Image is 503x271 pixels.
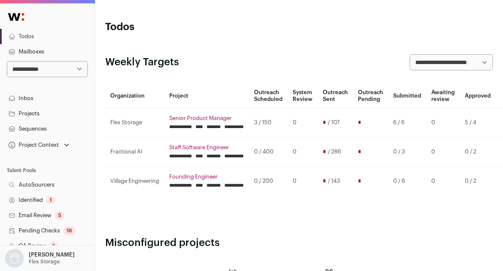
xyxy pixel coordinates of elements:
[249,108,288,137] td: 3 / 150
[5,249,24,268] img: nopic.png
[288,137,318,167] td: 0
[328,148,341,155] span: / 286
[460,167,496,196] td: 0 / 2
[164,84,249,108] th: Project
[353,84,388,108] th: Outreach Pending
[105,56,179,69] h2: Weekly Targets
[328,178,340,184] span: / 143
[249,137,288,167] td: 0 / 400
[7,142,59,148] div: Project Context
[388,167,426,196] td: 0 / 6
[3,8,29,25] img: Wellfound
[288,108,318,137] td: 0
[105,84,164,108] th: Organization
[426,84,460,108] th: Awaiting review
[328,119,340,126] span: / 107
[105,137,164,167] td: Fractional AI
[169,144,244,151] a: Staff Software Engineer
[105,108,164,137] td: Flex Storage
[63,226,75,235] div: 18
[249,84,288,108] th: Outreach Scheduled
[388,137,426,167] td: 0 / 3
[46,196,55,204] div: 1
[426,137,460,167] td: 0
[169,115,244,122] a: Senior Product Manager
[426,108,460,137] td: 0
[249,167,288,196] td: 0 / 200
[460,84,496,108] th: Approved
[3,249,76,268] button: Open dropdown
[7,139,71,151] button: Open dropdown
[55,211,64,220] div: 5
[288,84,318,108] th: System Review
[460,108,496,137] td: 5 / 4
[105,167,164,196] td: Village Engineering
[29,251,75,258] p: [PERSON_NAME]
[318,84,353,108] th: Outreach Sent
[49,242,58,250] div: 1
[105,20,235,34] h1: Todos
[460,137,496,167] td: 0 / 2
[105,236,493,250] h2: Misconfigured projects
[29,258,60,265] p: Flex Storage
[169,173,244,180] a: Founding Engineer
[388,108,426,137] td: 6 / 6
[426,167,460,196] td: 0
[288,167,318,196] td: 0
[388,84,426,108] th: Submitted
